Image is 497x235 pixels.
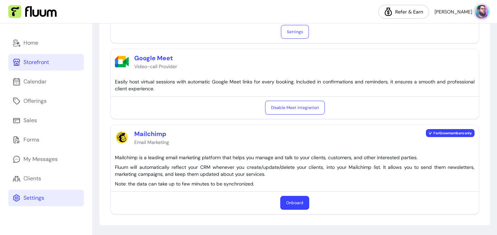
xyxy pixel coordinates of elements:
img: Mailchimp logo [115,130,129,144]
button: Disable Meet Integration [265,101,325,115]
a: My Messages [8,151,84,168]
div: Sales [23,116,37,125]
p: Fluum will automatically reflect your CRM whenever you create/update/delete your clients, into yo... [115,164,475,178]
div: Offerings [23,97,47,105]
a: Forms [8,132,84,148]
div: Clients [23,174,41,183]
p: Mailchimp [134,129,169,139]
p: Google Meet [134,53,177,63]
button: Settings [281,25,309,39]
span: [PERSON_NAME] [435,8,472,15]
div: Forms [23,136,39,144]
button: avatar[PERSON_NAME] [435,5,489,19]
div: Easily host virtual sessions with automatic Google Meet links for every booking. Included in conf... [115,78,475,92]
button: Onboard [280,196,309,210]
a: Refer & Earn [378,5,429,19]
a: Sales [8,112,84,129]
div: Calendar [23,78,47,86]
span: For Grow members only [426,129,475,137]
img: avatar [475,5,489,19]
p: Mailchimp is a leading email marketing platform that helps you manage and talk to your clients, c... [115,154,475,161]
p: Video-call Provider [134,63,177,70]
div: My Messages [23,155,58,163]
a: Clients [8,170,84,187]
a: Settings [8,190,84,206]
a: Calendar [8,73,84,90]
div: Settings [23,194,44,202]
p: Email Marketing [134,139,169,146]
a: Home [8,35,84,51]
div: Storefront [23,58,49,66]
img: Google Meet logo [115,55,129,69]
p: Note: the data can take up to few minutes to be synchronized. [115,180,475,187]
div: Home [23,39,38,47]
a: Storefront [8,54,84,71]
img: Fluum Logo [8,5,57,18]
a: Offerings [8,93,84,109]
